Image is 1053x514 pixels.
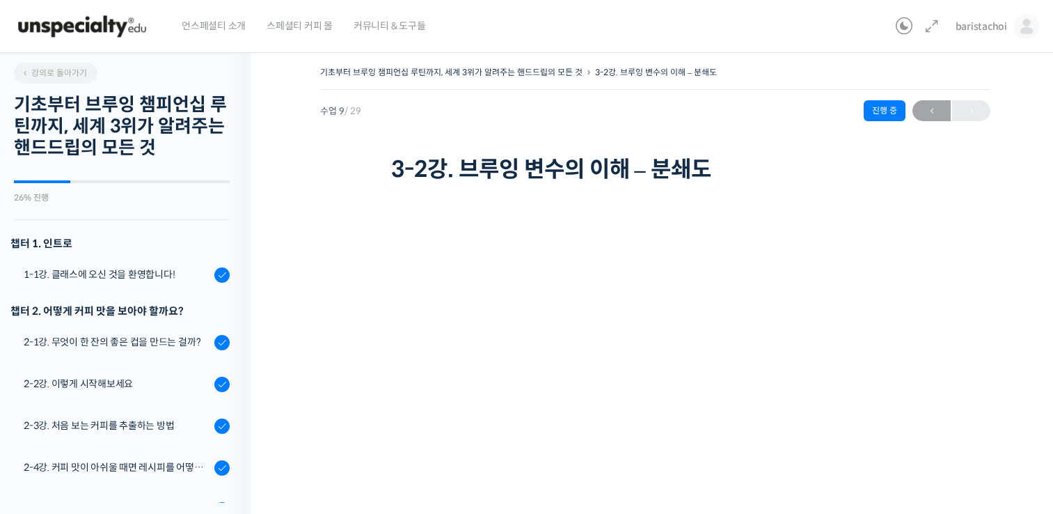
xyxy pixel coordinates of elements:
h2: 기초부터 브루잉 챔피언십 루틴까지, 세계 3위가 알려주는 핸드드립의 모든 것 [14,94,230,159]
a: 3-2강. 브루잉 변수의 이해 – 분쇄도 [595,67,717,77]
span: ← [912,102,951,120]
span: 강의로 돌아가기 [21,68,87,78]
a: 강의로 돌아가기 [14,63,97,84]
div: 챕터 2. 어떻게 커피 맛을 보아야 할까요? [10,302,230,320]
div: 2-2강. 이렇게 시작해보세요 [24,376,210,391]
div: 2-4강. 커피 맛이 아쉬울 때면 레시피를 어떻게 수정해 보면 좋을까요? (1) [24,460,210,475]
span: baristachoi [956,20,1007,33]
span: 수업 9 [320,107,361,116]
a: ←이전 [912,100,951,121]
div: 2-3강. 처음 보는 커피를 추출하는 방법 [24,418,210,433]
h3: 챕터 1. 인트로 [10,234,230,253]
span: / 29 [345,105,361,117]
div: 1-1강. 클래스에 오신 것을 환영합니다! [24,267,210,282]
div: 2-1강. 무엇이 한 잔의 좋은 컵을 만드는 걸까? [24,334,210,350]
a: 기초부터 브루잉 챔피언십 루틴까지, 세계 3위가 알려주는 핸드드립의 모든 것 [320,67,583,77]
div: 진행 중 [864,100,905,121]
div: 26% 진행 [14,194,230,202]
h1: 3-2강. 브루잉 변수의 이해 – 분쇄도 [391,156,920,182]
